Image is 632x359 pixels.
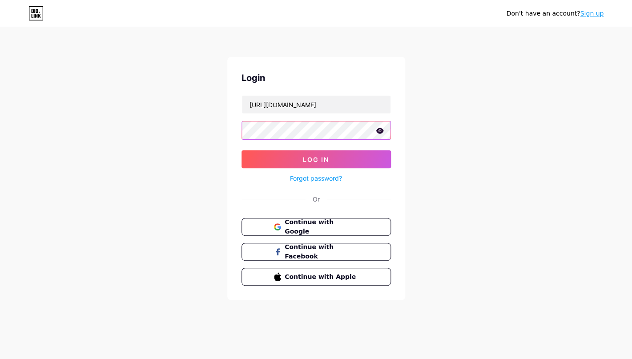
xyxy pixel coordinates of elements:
button: Continue with Google [242,218,391,236]
span: Continue with Apple [285,272,358,282]
a: Forgot password? [290,173,342,183]
button: Log In [242,150,391,168]
input: Username [242,96,390,113]
button: Continue with Apple [242,268,391,286]
div: Don't have an account? [506,9,604,18]
a: Sign up [580,10,604,17]
span: Continue with Facebook [285,242,358,261]
span: Continue with Google [285,218,358,236]
span: Log In [303,156,329,163]
div: Or [313,194,320,204]
button: Continue with Facebook [242,243,391,261]
div: Login [242,71,391,85]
